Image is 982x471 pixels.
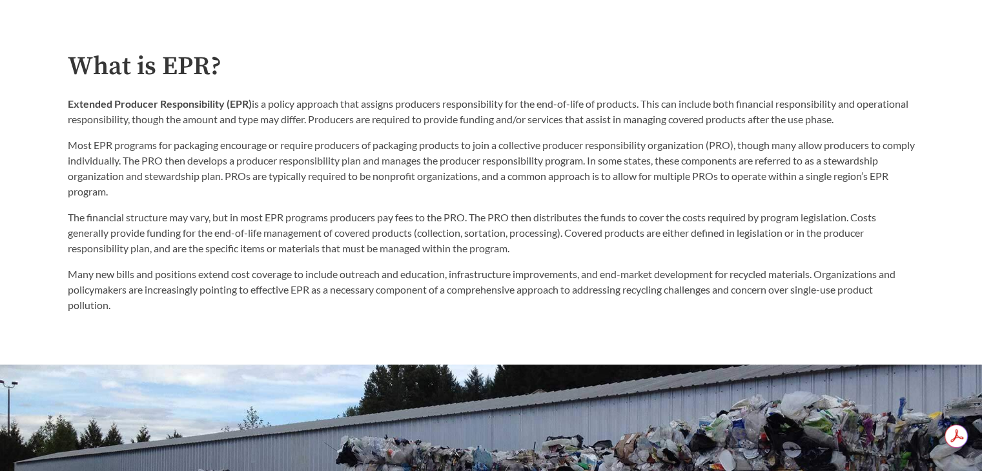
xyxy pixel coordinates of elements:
[68,96,915,127] p: is a policy approach that assigns producers responsibility for the end-of-life of products. This ...
[68,52,915,81] h2: What is EPR?
[68,210,915,256] p: The financial structure may vary, but in most EPR programs producers pay fees to the PRO. The PRO...
[68,97,252,110] strong: Extended Producer Responsibility (EPR)
[68,266,915,313] p: Many new bills and positions extend cost coverage to include outreach and education, infrastructu...
[68,137,915,199] p: Most EPR programs for packaging encourage or require producers of packaging products to join a co...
